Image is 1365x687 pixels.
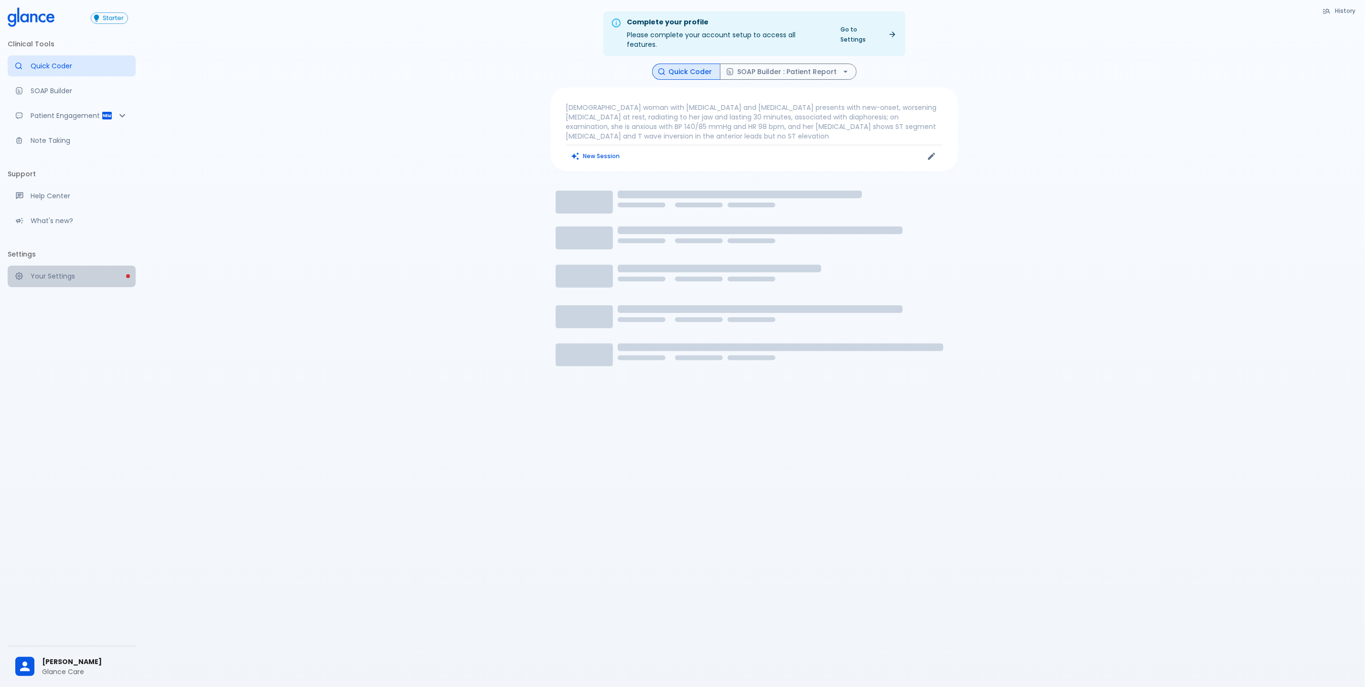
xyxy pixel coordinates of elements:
[8,32,136,55] li: Clinical Tools
[31,86,128,96] p: SOAP Builder
[42,667,128,676] p: Glance Care
[91,12,136,24] a: Click to view or change your subscription
[1318,4,1361,18] button: History
[627,14,828,53] div: Please complete your account setup to access all features.
[8,105,136,126] div: Patient Reports & Referrals
[720,64,857,80] button: SOAP Builder : Patient Report
[31,136,128,145] p: Note Taking
[8,80,136,101] a: Docugen: Compose a clinical documentation in seconds
[8,266,136,287] a: Please complete account setup
[8,130,136,151] a: Advanced note-taking
[42,657,128,667] span: [PERSON_NAME]
[31,61,128,71] p: Quick Coder
[31,191,128,201] p: Help Center
[8,650,136,683] div: [PERSON_NAME]Glance Care
[652,64,720,80] button: Quick Coder
[8,243,136,266] li: Settings
[99,15,128,22] span: Starter
[8,185,136,206] a: Get help from our support team
[8,55,136,76] a: Moramiz: Find ICD10AM codes instantly
[91,12,128,24] button: Starter
[566,149,626,163] button: Clears all inputs and results.
[8,210,136,231] div: Recent updates and feature releases
[566,103,943,141] p: [DEMOGRAPHIC_DATA] woman with [MEDICAL_DATA] and [MEDICAL_DATA] presents with new-onset, worsenin...
[8,162,136,185] li: Support
[31,216,128,225] p: What's new?
[627,17,828,28] div: Complete your profile
[31,271,128,281] p: Your Settings
[924,149,939,163] button: Edit
[31,111,101,120] p: Patient Engagement
[835,22,902,46] a: Go to Settings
